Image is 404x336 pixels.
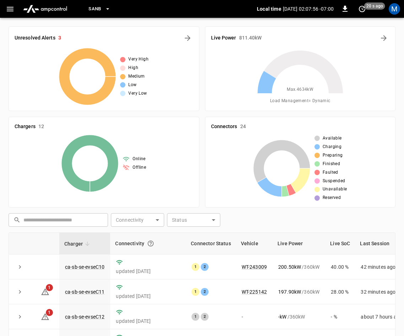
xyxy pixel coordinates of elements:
[356,3,368,15] button: set refresh interval
[378,32,389,44] button: Energy Overview
[128,90,147,97] span: Very Low
[278,288,301,295] p: 197.90 kW
[133,156,145,163] span: Online
[211,34,236,42] h6: Live Power
[46,309,53,316] span: 1
[323,194,341,201] span: Reserved
[182,32,193,44] button: All Alerts
[283,5,334,12] p: [DATE] 02:07:56 -07:00
[116,293,180,300] p: updated [DATE]
[323,135,342,142] span: Available
[88,5,101,13] span: SanB
[323,161,340,168] span: Finished
[242,264,267,270] a: WT-243009
[325,279,355,304] td: 28.00 %
[287,86,313,93] span: Max. 4634 kW
[64,240,92,248] span: Charger
[211,123,237,131] h6: Connectors
[133,164,146,171] span: Offline
[65,264,104,270] a: ca-sb-se-evseC10
[116,268,180,275] p: updated [DATE]
[65,314,104,320] a: ca-sb-se-evseC12
[186,233,236,254] th: Connector Status
[325,254,355,279] td: 40.00 %
[192,263,199,271] div: 1
[201,313,209,321] div: 2
[242,289,267,295] a: WT-225142
[325,233,355,254] th: Live SoC
[201,263,209,271] div: 2
[201,288,209,296] div: 2
[128,64,138,72] span: High
[41,288,49,294] a: 1
[15,287,25,297] button: expand row
[128,82,136,89] span: Low
[278,263,301,271] p: 200.50 kW
[128,56,149,63] span: Very High
[364,2,385,10] span: 20 s ago
[240,123,246,131] h6: 24
[278,313,286,320] p: - kW
[323,143,341,151] span: Charging
[15,34,55,42] h6: Unresolved Alerts
[273,233,325,254] th: Live Power
[46,284,53,291] span: 1
[323,178,345,185] span: Suspended
[38,123,44,131] h6: 12
[116,317,180,325] p: updated [DATE]
[389,3,400,15] div: profile-icon
[236,304,273,329] td: -
[278,313,319,320] div: / 360 kW
[278,263,319,271] div: / 360 kW
[192,288,199,296] div: 1
[257,5,281,12] p: Local time
[192,313,199,321] div: 1
[270,98,330,105] span: Load Management = Dynamic
[86,2,113,16] button: SanB
[323,169,338,176] span: Faulted
[323,186,347,193] span: Unavailable
[41,314,49,319] a: 1
[144,237,157,250] button: Connection between the charger and our software.
[128,73,145,80] span: Medium
[15,123,36,131] h6: Chargers
[325,304,355,329] td: - %
[239,34,262,42] h6: 811.40 kW
[278,288,319,295] div: / 360 kW
[115,237,181,250] div: Connectivity
[20,2,70,16] img: ampcontrol.io logo
[58,34,61,42] h6: 3
[323,152,343,159] span: Preparing
[65,289,104,295] a: ca-sb-se-evseC11
[236,233,273,254] th: Vehicle
[15,262,25,272] button: expand row
[15,311,25,322] button: expand row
